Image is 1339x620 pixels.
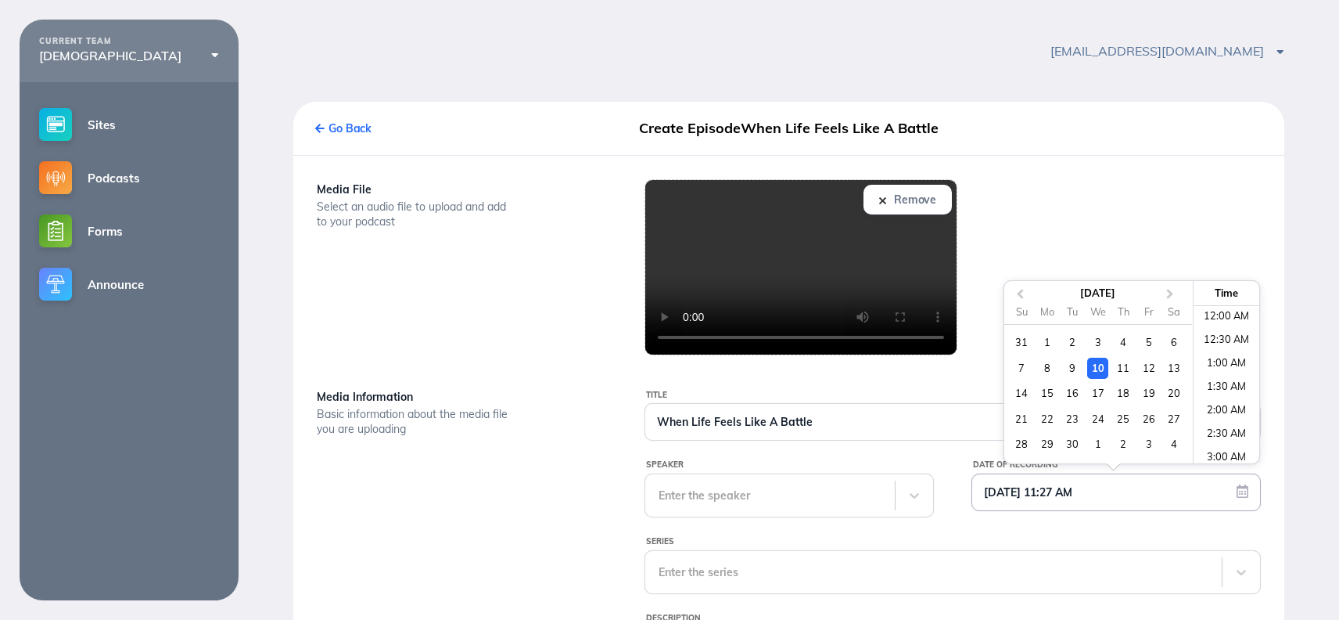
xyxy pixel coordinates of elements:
[1138,332,1159,353] div: Choose Friday, September 5th, 2025
[39,108,72,141] img: sites-small@2x.png
[659,489,662,502] input: SpeakerEnter the speaker
[1194,306,1260,463] ul: Time
[20,151,239,204] a: Podcasts
[1194,447,1260,470] li: 3:00 AM
[1163,301,1184,323] div: Sa
[1036,301,1057,323] div: Mo
[1138,409,1159,430] div: Choose Friday, September 26th, 2025
[1163,358,1184,379] div: Choose Saturday, September 13th, 2025
[1159,283,1184,308] button: Next Month
[1087,332,1108,353] div: Choose Wednesday, September 3rd, 2025
[1004,287,1192,299] div: [DATE]
[1163,434,1184,455] div: Choose Saturday, October 4th, 2025
[39,49,219,63] div: [DEMOGRAPHIC_DATA]
[645,404,1260,440] input: New Episode Title
[1197,287,1255,299] div: Time
[317,179,605,200] div: Media File
[1087,358,1108,379] div: Choose Wednesday, September 10th, 2025
[20,258,239,311] a: Announce
[20,204,239,258] a: Forms
[1138,383,1159,404] div: Choose Friday, September 19th, 2025
[1036,383,1057,404] div: Choose Monday, September 15th, 2025
[39,268,72,301] img: announce-small@2x.png
[879,197,886,204] img: icon-close-x-dark@2x.png
[39,214,72,247] img: forms-small@2x.png
[1062,434,1083,455] div: Choose Tuesday, September 30th, 2025
[1087,409,1108,430] div: Choose Wednesday, September 24th, 2025
[1113,434,1134,455] div: Choose Thursday, October 2nd, 2025
[1062,301,1083,323] div: Tu
[1006,283,1031,308] button: Previous Month
[863,185,952,214] button: Remove
[317,387,605,407] div: Media Information
[1011,434,1032,455] div: Choose Sunday, September 28th, 2025
[1194,400,1260,424] li: 2:00 AM
[1087,383,1108,404] div: Choose Wednesday, September 17th, 2025
[1113,301,1134,323] div: Th
[973,456,1261,474] div: Date of Recording
[1113,409,1134,430] div: Choose Thursday, September 25th, 2025
[1194,353,1260,377] li: 1:00 AM
[1011,358,1032,379] div: Choose Sunday, September 7th, 2025
[20,98,239,151] a: Sites
[1011,332,1032,353] div: Choose Sunday, August 31st, 2025
[1194,330,1260,353] li: 12:30 AM
[1036,409,1057,430] div: Choose Monday, September 22nd, 2025
[39,161,72,194] img: podcasts-small@2x.png
[317,407,512,437] div: Basic information about the media file you are uploading
[1036,332,1057,353] div: Choose Monday, September 1st, 2025
[1087,301,1108,323] div: We
[1062,332,1083,353] div: Choose Tuesday, September 2nd, 2025
[1011,409,1032,430] div: Choose Sunday, September 21st, 2025
[1194,306,1260,330] li: 12:00 AM
[1050,43,1283,59] span: [EMAIL_ADDRESS][DOMAIN_NAME]
[1011,383,1032,404] div: Choose Sunday, September 14th, 2025
[1011,301,1032,323] div: Su
[1113,332,1134,353] div: Choose Thursday, September 4th, 2025
[646,456,934,474] div: Speaker
[315,121,372,135] a: Go Back
[1062,358,1083,379] div: Choose Tuesday, September 9th, 2025
[1138,434,1159,455] div: Choose Friday, October 3rd, 2025
[317,200,512,229] div: Select an audio file to upload and add to your podcast
[1087,434,1108,455] div: Choose Wednesday, October 1st, 2025
[646,387,1261,404] div: Title
[631,114,946,142] div: Create EpisodeWhen Life Feels Like A Battle
[659,566,662,579] input: SeriesEnter the series
[1138,301,1159,323] div: Fr
[1138,358,1159,379] div: Choose Friday, September 12th, 2025
[1163,332,1184,353] div: Choose Saturday, September 6th, 2025
[1113,383,1134,404] div: Choose Thursday, September 18th, 2025
[1009,330,1186,457] div: month 2025-09
[646,533,1261,550] div: Series
[1163,409,1184,430] div: Choose Saturday, September 27th, 2025
[39,37,219,46] div: CURRENT TEAM
[1194,377,1260,400] li: 1:30 AM
[1062,409,1083,430] div: Choose Tuesday, September 23rd, 2025
[1194,424,1260,447] li: 2:30 AM
[1113,358,1134,379] div: Choose Thursday, September 11th, 2025
[1062,383,1083,404] div: Choose Tuesday, September 16th, 2025
[1163,383,1184,404] div: Choose Saturday, September 20th, 2025
[1036,358,1057,379] div: Choose Monday, September 8th, 2025
[1036,434,1057,455] div: Choose Monday, September 29th, 2025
